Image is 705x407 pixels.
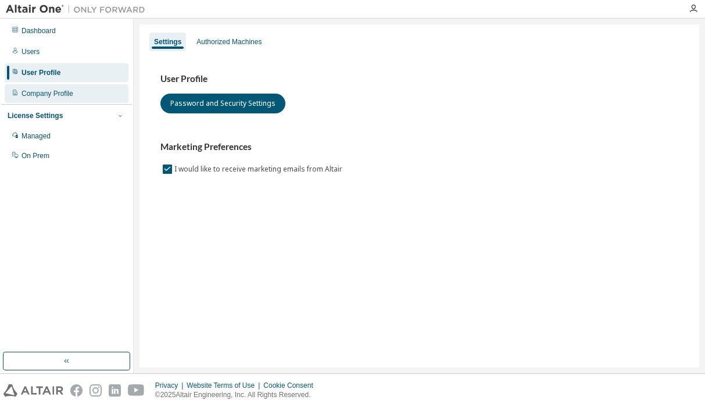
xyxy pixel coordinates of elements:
[22,68,60,77] div: User Profile
[22,131,51,141] div: Managed
[155,381,187,390] div: Privacy
[196,37,262,47] div: Authorized Machines
[109,384,121,397] img: linkedin.svg
[155,390,320,400] p: © 2025 Altair Engineering, Inc. All Rights Reserved.
[22,151,49,160] div: On Prem
[22,47,40,56] div: Users
[22,26,56,35] div: Dashboard
[22,89,73,98] div: Company Profile
[70,384,83,397] img: facebook.svg
[160,73,678,85] h3: User Profile
[160,141,678,153] h3: Marketing Preferences
[154,37,181,47] div: Settings
[128,384,145,397] img: youtube.svg
[3,384,63,397] img: altair_logo.svg
[6,3,151,15] img: Altair One
[187,381,263,390] div: Website Terms of Use
[90,384,102,397] img: instagram.svg
[263,381,320,390] div: Cookie Consent
[174,162,345,176] label: I would like to receive marketing emails from Altair
[160,94,285,113] button: Password and Security Settings
[8,111,63,120] div: License Settings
